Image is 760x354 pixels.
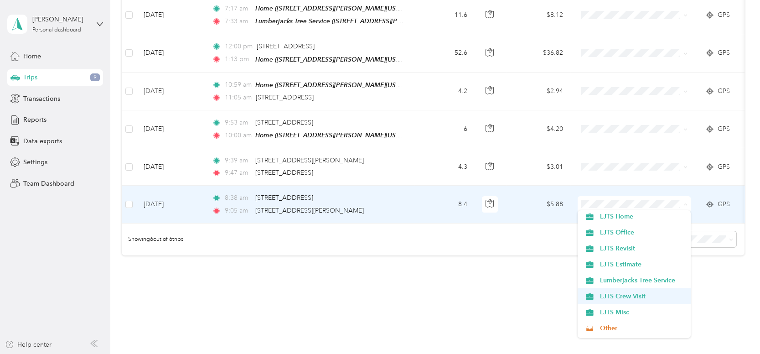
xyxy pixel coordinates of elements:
[507,73,570,110] td: $2.94
[600,292,684,301] span: LJTS Crew Visit
[32,27,81,33] div: Personal dashboard
[5,340,52,349] button: Help center
[507,148,570,186] td: $3.01
[257,42,315,50] span: [STREET_ADDRESS]
[718,10,730,20] span: GPS
[255,131,419,139] span: Home ([STREET_ADDRESS][PERSON_NAME][US_STATE])
[225,156,251,166] span: 9:39 am
[718,162,730,172] span: GPS
[255,81,419,89] span: Home ([STREET_ADDRESS][PERSON_NAME][US_STATE])
[225,168,251,178] span: 9:47 am
[600,276,684,285] span: Lumberjacks Tree Service
[718,86,730,96] span: GPS
[136,186,205,223] td: [DATE]
[23,94,60,104] span: Transactions
[225,93,252,103] span: 11:05 am
[225,193,251,203] span: 8:38 am
[225,80,251,90] span: 10:59 am
[255,194,313,202] span: [STREET_ADDRESS]
[122,235,183,244] span: Showing 6 out of 6 trips
[255,207,364,214] span: [STREET_ADDRESS][PERSON_NAME]
[414,148,475,186] td: 4.3
[225,130,251,141] span: 10:00 am
[600,244,684,253] span: LJTS Revisit
[600,212,684,221] span: LJTS Home
[718,48,730,58] span: GPS
[225,206,251,216] span: 9:05 am
[507,110,570,148] td: $4.20
[600,307,684,317] span: LJTS Misc
[225,16,251,26] span: 7:33 am
[255,56,419,63] span: Home ([STREET_ADDRESS][PERSON_NAME][US_STATE])
[225,54,251,64] span: 1:13 pm
[718,124,730,134] span: GPS
[136,34,205,72] td: [DATE]
[23,52,41,61] span: Home
[23,136,62,146] span: Data exports
[255,17,476,25] span: Lumberjacks Tree Service ([STREET_ADDRESS][PERSON_NAME][US_STATE])
[255,5,419,12] span: Home ([STREET_ADDRESS][PERSON_NAME][US_STATE])
[136,73,205,110] td: [DATE]
[600,228,684,237] span: LJTS Office
[414,34,475,72] td: 52.6
[255,169,313,177] span: [STREET_ADDRESS]
[23,73,37,82] span: Trips
[23,157,47,167] span: Settings
[709,303,760,354] iframe: Everlance-gr Chat Button Frame
[90,73,100,82] span: 9
[718,199,730,209] span: GPS
[600,323,684,333] span: Other
[414,110,475,148] td: 6
[414,186,475,223] td: 8.4
[414,73,475,110] td: 4.2
[136,148,205,186] td: [DATE]
[23,179,74,188] span: Team Dashboard
[255,156,364,164] span: [STREET_ADDRESS][PERSON_NAME]
[136,110,205,148] td: [DATE]
[225,118,251,128] span: 9:53 am
[225,4,251,14] span: 7:17 am
[23,115,47,125] span: Reports
[600,260,684,269] span: LJTS Estimate
[32,15,89,24] div: [PERSON_NAME]
[256,94,314,101] span: [STREET_ADDRESS]
[255,119,313,126] span: [STREET_ADDRESS]
[225,42,253,52] span: 12:00 pm
[507,34,570,72] td: $36.82
[507,186,570,223] td: $5.88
